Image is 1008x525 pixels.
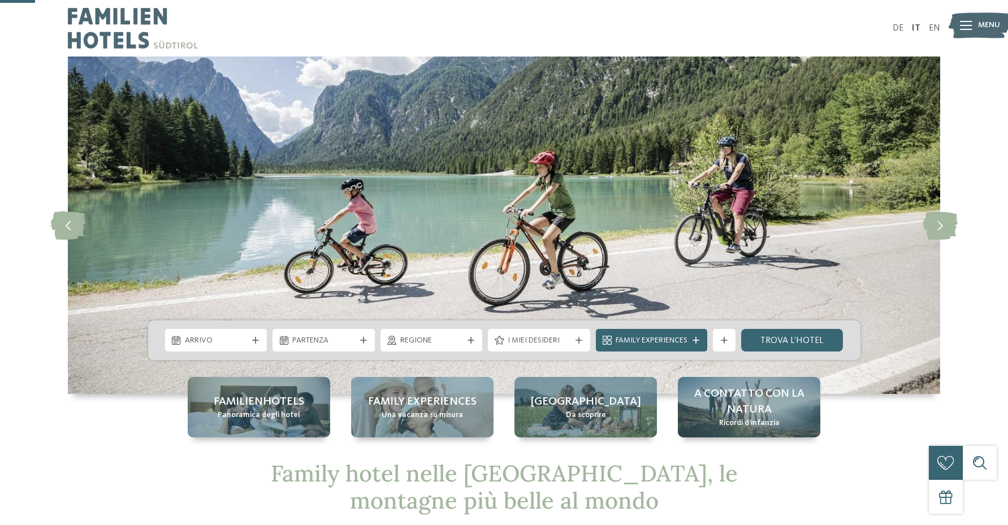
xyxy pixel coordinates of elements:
span: Menu [978,20,1000,31]
span: Family experiences [368,394,477,410]
span: Panoramica degli hotel [218,410,300,421]
a: Family hotel nelle Dolomiti: una vacanza nel regno dei Monti Pallidi Family experiences Una vacan... [351,377,494,437]
span: Partenza [292,335,355,346]
span: Family hotel nelle [GEOGRAPHIC_DATA], le montagne più belle al mondo [271,459,738,515]
span: I miei desideri [508,335,570,346]
span: Una vacanza su misura [382,410,463,421]
a: Family hotel nelle Dolomiti: una vacanza nel regno dei Monti Pallidi A contatto con la natura Ric... [678,377,820,437]
span: Regione [400,335,463,346]
a: DE [893,24,903,33]
a: IT [912,24,920,33]
a: trova l’hotel [741,329,843,352]
span: [GEOGRAPHIC_DATA] [531,394,641,410]
span: A contatto con la natura [689,386,809,418]
a: Family hotel nelle Dolomiti: una vacanza nel regno dei Monti Pallidi Familienhotels Panoramica de... [188,377,330,437]
span: Da scoprire [566,410,606,421]
a: EN [929,24,940,33]
span: Arrivo [185,335,248,346]
img: Family hotel nelle Dolomiti: una vacanza nel regno dei Monti Pallidi [68,57,940,394]
a: Family hotel nelle Dolomiti: una vacanza nel regno dei Monti Pallidi [GEOGRAPHIC_DATA] Da scoprire [514,377,657,437]
span: Ricordi d’infanzia [719,418,780,429]
span: Familienhotels [214,394,304,410]
span: Family Experiences [616,335,687,346]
